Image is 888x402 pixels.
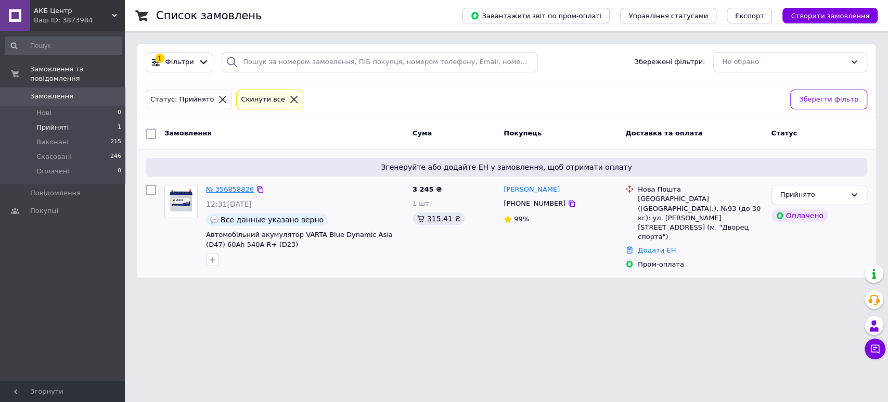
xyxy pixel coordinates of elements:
[638,185,763,194] div: Нова Пошта
[30,65,125,83] span: Замовлення та повідомлення
[165,185,197,218] img: Фото товару
[413,212,465,225] div: 315.41 ₴
[118,167,121,176] span: 0
[34,6,112,16] span: АКБ Центр
[110,137,121,147] span: 215
[164,185,198,218] a: Фото товару
[118,108,121,118] span: 0
[210,216,218,224] img: :speech_balloon:
[206,185,254,193] a: № 356858826
[36,167,69,176] span: Оплачені
[782,8,878,23] button: Створити замовлення
[36,152,72,161] span: Скасовані
[462,8,610,23] button: Завантажити звіт по пром-оплаті
[504,129,542,137] span: Покупець
[722,57,846,68] div: Не обрано
[865,338,885,359] button: Чат з покупцем
[514,215,529,223] span: 99%
[164,129,211,137] span: Замовлення
[780,190,846,200] div: Прийнято
[155,54,164,63] div: 1
[206,231,393,248] a: Автомобільний акумулятор VARTA Blue Dynamic Asia (D47) 60Ah 540A R+ (D23)
[118,123,121,132] span: 1
[413,185,442,193] span: 3 245 ₴
[772,11,878,19] a: Створити замовлення
[36,123,69,132] span: Прийняті
[36,108,52,118] span: Нові
[156,9,262,22] h1: Список замовлень
[625,129,702,137] span: Доставка та оплата
[36,137,69,147] span: Виконані
[34,16,125,25] div: Ваш ID: 3873984
[148,94,216,105] div: Статус: Прийнято
[638,260,763,269] div: Пром-оплата
[413,129,432,137] span: Cума
[638,246,676,254] a: Додати ЕН
[30,189,81,198] span: Повідомлення
[628,12,708,20] span: Управління статусами
[791,12,869,20] span: Створити замовлення
[771,129,797,137] span: Статус
[150,162,863,172] span: Згенеруйте або додайте ЕН у замовлення, щоб отримати оплату
[771,209,828,222] div: Оплачено
[470,11,601,20] span: Завантажити звіт по пром-оплаті
[165,57,194,67] span: Фільтри
[110,152,121,161] span: 246
[501,197,568,210] div: [PHONE_NUMBER]
[504,185,560,195] a: [PERSON_NAME]
[413,199,431,207] span: 1 шт.
[638,194,763,242] div: [GEOGRAPHIC_DATA] ([GEOGRAPHIC_DATA].), №93 (до 30 кг): ул. [PERSON_NAME][STREET_ADDRESS] (м. "Дв...
[30,206,58,216] span: Покупці
[634,57,705,67] span: Збережені фільтри:
[620,8,716,23] button: Управління статусами
[5,36,122,55] input: Пошук
[727,8,773,23] button: Експорт
[239,94,287,105] div: Cкинути все
[799,94,858,105] span: Зберегти фільтр
[790,90,867,110] button: Зберегти фільтр
[222,52,538,72] input: Пошук за номером замовлення, ПІБ покупця, номером телефону, Email, номером накладної
[221,216,324,224] span: Все данные указано верно
[735,12,764,20] span: Експорт
[30,92,73,101] span: Замовлення
[206,200,252,208] span: 12:31[DATE]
